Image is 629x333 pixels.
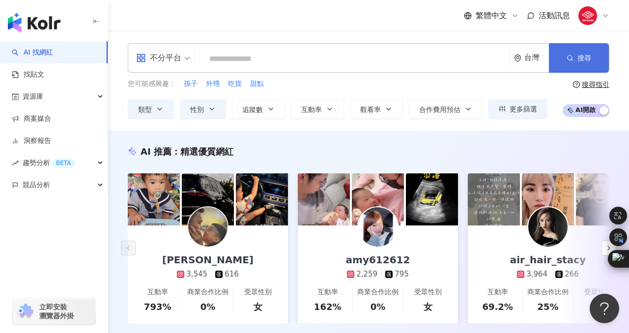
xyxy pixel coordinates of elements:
[39,303,74,320] span: 立即安裝 瀏覽器外掛
[136,53,146,63] span: appstore
[526,269,547,279] div: 3,964
[200,301,216,313] div: 0%
[205,79,220,89] button: 外甥
[8,13,60,32] img: logo
[12,114,51,124] a: 商案媒合
[228,79,242,89] button: 吃貨
[298,225,458,323] a: amy6126122,259795互動率162%商業合作比例0%受眾性別女
[232,99,285,119] button: 追蹤數
[182,173,234,225] img: post-image
[590,294,619,323] iframe: Help Scout Beacon - Open
[190,106,204,113] span: 性別
[537,301,558,313] div: 25%
[476,10,507,21] span: 繁體中文
[250,79,264,89] button: 甜點
[406,173,458,225] img: post-image
[527,287,569,297] div: 商業合作比例
[539,11,570,20] span: 活動訊息
[183,79,198,89] button: 孫子
[549,43,609,73] button: 搜尋
[482,301,513,313] div: 69.2%
[514,55,521,62] span: environment
[336,253,420,267] div: amy612612
[424,301,432,313] div: 女
[301,106,322,113] span: 互動率
[291,99,344,119] button: 互動率
[187,287,229,297] div: 商業合作比例
[12,160,19,166] span: rise
[23,174,50,196] span: 競品分析
[16,304,35,319] img: chrome extension
[12,136,51,146] a: 洞察報告
[152,253,263,267] div: [PERSON_NAME]
[244,287,272,297] div: 受眾性別
[298,173,350,225] img: post-image
[582,81,609,88] div: 搜尋指引
[573,81,580,88] span: question-circle
[13,298,95,325] a: chrome extension立即安裝 瀏覽器外掛
[528,207,568,247] img: KOL Avatar
[12,70,44,80] a: 找貼文
[352,173,404,225] img: post-image
[128,99,174,119] button: 類型
[138,106,152,113] span: 類型
[468,173,520,225] img: post-image
[510,105,537,113] span: 更多篩選
[565,269,579,279] div: 266
[314,301,342,313] div: 162%
[371,301,386,313] div: 0%
[360,106,381,113] span: 觀看率
[236,173,288,225] img: post-image
[128,173,180,225] img: post-image
[242,106,263,113] span: 追蹤數
[184,79,198,89] span: 孫子
[350,99,403,119] button: 觀看率
[488,99,547,119] button: 更多篩選
[577,54,591,62] span: 搜尋
[136,50,181,66] div: 不分平台
[12,48,53,57] a: searchAI 找網紅
[357,287,399,297] div: 商業合作比例
[254,301,262,313] div: 女
[144,301,172,313] div: 793%
[52,158,75,168] div: BETA
[522,173,574,225] img: post-image
[487,287,508,297] div: 互動率
[358,207,398,247] img: KOL Avatar
[414,287,442,297] div: 受眾性別
[409,99,483,119] button: 合作費用預估
[141,145,233,158] div: AI 推薦 ：
[147,287,168,297] div: 互動率
[128,225,288,323] a: [PERSON_NAME]3,545616互動率793%商業合作比例0%受眾性別女
[225,269,239,279] div: 616
[180,99,226,119] button: 性別
[128,79,176,89] span: 您可能感興趣：
[584,287,612,297] div: 受眾性別
[500,253,596,267] div: air_hair_stacy
[356,269,377,279] div: 2,259
[524,54,549,62] div: 台灣
[576,173,628,225] img: post-image
[250,79,264,89] span: 甜點
[23,85,43,108] span: 資源庫
[578,6,597,25] img: GD.jpg
[23,152,75,174] span: 趨勢分析
[186,269,207,279] div: 3,545
[468,225,628,323] a: air_hair_stacy3,964266互動率69.2%商業合作比例25%受眾性別女
[188,207,228,247] img: KOL Avatar
[317,287,338,297] div: 互動率
[395,269,409,279] div: 795
[419,106,460,113] span: 合作費用預估
[180,146,233,157] span: 精選優質網紅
